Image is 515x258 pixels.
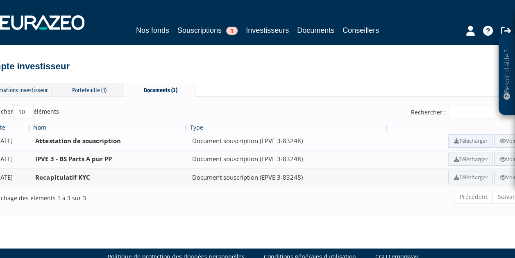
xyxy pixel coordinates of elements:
[189,168,390,187] td: Document souscription (EPVE 3-83248)
[189,150,390,169] td: Document souscription (EPVE 3-83248)
[32,123,189,132] th: Nom: activer pour trier la colonne par ordre croissant
[502,37,512,111] p: Besoin d'aide ?
[136,25,169,36] a: Nos fonds
[13,105,34,119] select: Afficheréléments
[448,171,492,184] a: Télécharger
[177,25,238,36] a: Souscriptions1
[35,155,111,163] b: IPVE 3 - BS Parts A pur PP
[448,134,492,148] a: Télécharger
[35,173,90,181] b: Recapitulatif KYC
[126,83,195,97] div: Documents (3)
[35,137,120,145] b: Attestation de souscription
[226,27,238,35] span: 1
[189,132,390,150] td: Document souscription (EPVE 3-83248)
[343,25,379,36] a: Conseillers
[448,153,492,166] a: Télécharger
[189,123,390,132] th: Type: activer pour trier la colonne par ordre croissant
[246,25,289,37] a: Investisseurs
[297,25,334,36] a: Documents
[54,83,124,96] div: Portefeuille (1)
